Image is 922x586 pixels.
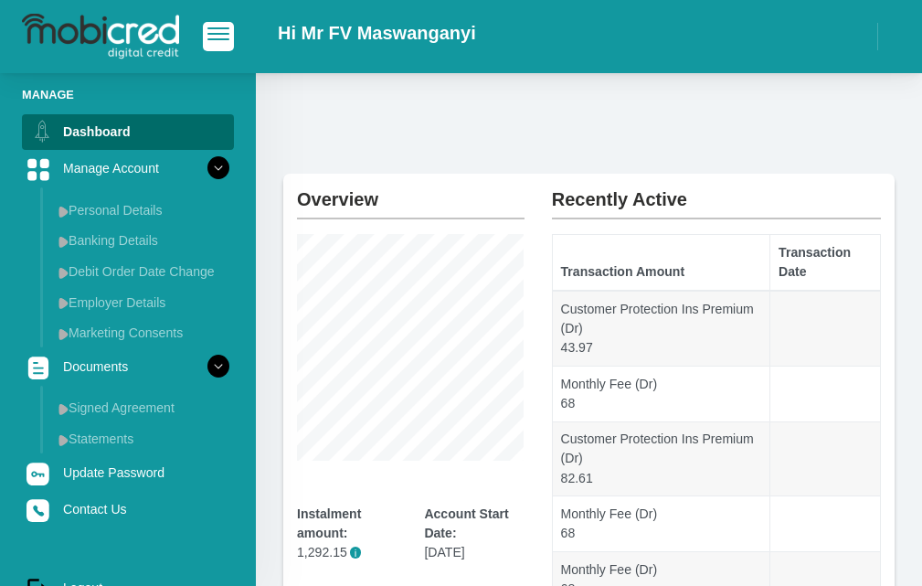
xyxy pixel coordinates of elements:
img: menu arrow [58,403,69,415]
img: menu arrow [58,297,69,309]
a: Marketing Consents [51,318,234,347]
img: menu arrow [58,328,69,340]
b: Instalment amount: [297,506,361,540]
td: Customer Protection Ins Premium (Dr) 43.97 [552,291,770,366]
a: Contact Us [22,492,234,527]
td: Customer Protection Ins Premium (Dr) 82.61 [552,421,770,496]
img: menu arrow [58,206,69,218]
h2: Overview [297,174,525,210]
a: Statements [51,424,234,453]
a: Documents [22,349,234,384]
td: Monthly Fee (Dr) 68 [552,496,770,552]
div: [DATE] [424,505,524,562]
h2: Recently Active [552,174,881,210]
a: Employer Details [51,288,234,317]
th: Transaction Date [770,235,881,291]
a: Manage Account [22,151,234,186]
li: Manage [22,86,234,103]
a: Banking Details [51,226,234,255]
a: Signed Agreement [51,393,234,422]
span: i [350,547,362,559]
img: menu arrow [58,236,69,248]
img: menu arrow [58,434,69,446]
img: menu arrow [58,267,69,279]
td: Monthly Fee (Dr) 68 [552,366,770,421]
p: 1,292.15 [297,543,397,562]
a: Personal Details [51,196,234,225]
a: Debit Order Date Change [51,257,234,286]
a: Update Password [22,455,234,490]
img: logo-mobicred.svg [22,14,179,59]
h2: Hi Mr FV Maswanganyi [278,22,476,44]
b: Account Start Date: [424,506,508,540]
th: Transaction Amount [552,235,770,291]
a: Dashboard [22,114,234,149]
